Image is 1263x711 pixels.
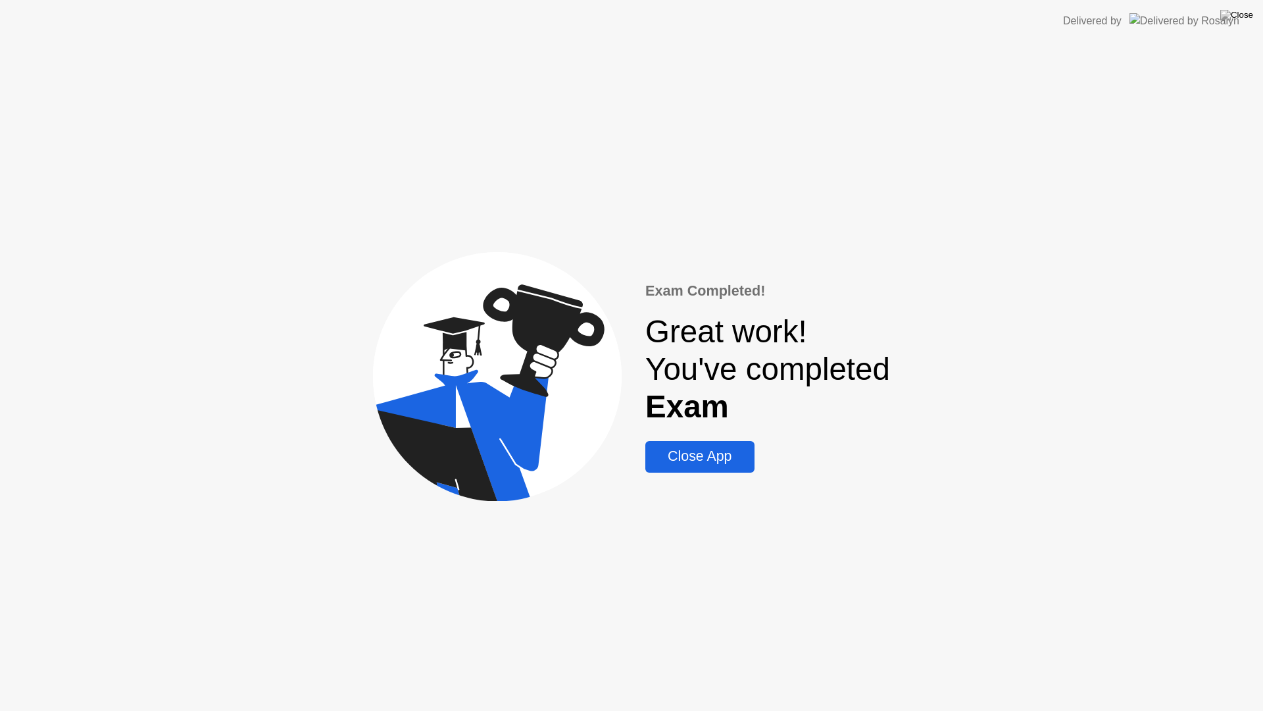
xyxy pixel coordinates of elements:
img: Close [1220,10,1253,20]
div: Delivered by [1063,13,1122,29]
div: Exam Completed! [645,280,890,302]
b: Exam [645,389,729,424]
img: Delivered by Rosalyn [1129,13,1239,28]
div: Close App [649,448,750,465]
button: Close App [645,441,754,473]
div: Great work! You've completed [645,313,890,425]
